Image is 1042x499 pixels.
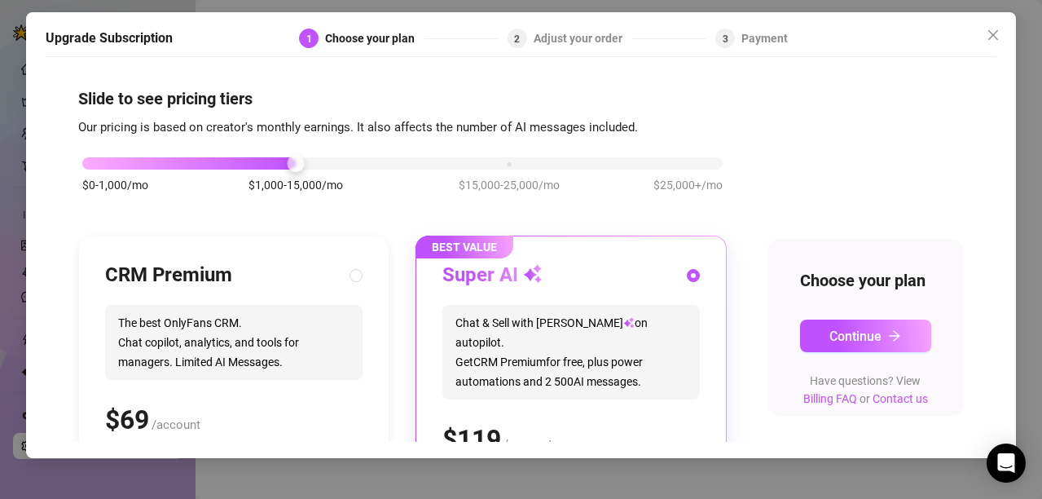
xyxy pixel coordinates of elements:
[105,305,363,380] span: The best OnlyFans CRM. Chat copilot, analytics, and tools for managers. Limited AI Messages.
[442,263,543,289] h3: Super AI
[873,392,928,405] a: Contact us
[105,263,232,289] h3: CRM Premium
[723,33,728,45] span: 3
[987,29,1000,42] span: close
[829,329,882,344] span: Continue
[78,87,964,110] h4: Slide to see pricing tiers
[653,176,723,194] span: $25,000+/mo
[152,417,200,432] span: /account
[987,444,1026,483] div: Open Intercom Messenger
[248,176,343,194] span: $1,000-15,000/mo
[442,305,700,400] span: Chat & Sell with [PERSON_NAME] on autopilot. Get CRM Premium for free, plus power automations and...
[459,176,560,194] span: $15,000-25,000/mo
[105,404,149,435] span: $
[325,29,424,48] div: Choose your plan
[534,29,632,48] div: Adjust your order
[306,33,312,45] span: 1
[415,236,513,258] span: BEST VALUE
[82,176,148,194] span: $0-1,000/mo
[888,329,901,342] span: arrow-right
[78,120,638,135] span: Our pricing is based on creator's monthly earnings. It also affects the number of AI messages inc...
[803,392,857,405] a: Billing FAQ
[741,29,788,48] div: Payment
[800,269,931,292] h4: Choose your plan
[803,374,928,405] span: Have questions? View or
[46,29,173,48] h5: Upgrade Subscription
[503,437,552,452] span: /account
[442,424,501,455] span: $
[980,29,1006,42] span: Close
[800,320,931,352] button: Continuearrow-right
[980,22,1006,48] button: Close
[514,33,520,45] span: 2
